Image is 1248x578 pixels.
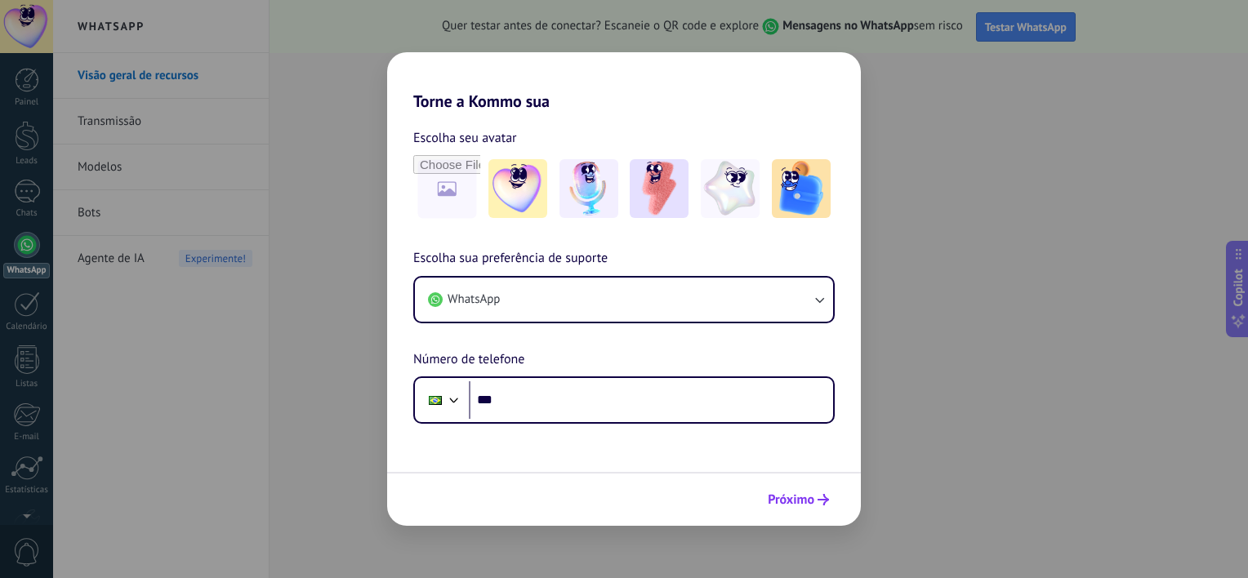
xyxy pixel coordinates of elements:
[448,291,500,308] span: WhatsApp
[420,383,451,417] div: Brazil: + 55
[760,486,836,514] button: Próximo
[413,248,608,269] span: Escolha sua preferência de suporte
[768,494,814,505] span: Próximo
[413,349,524,371] span: Número de telefone
[630,159,689,218] img: -3.jpeg
[488,159,547,218] img: -1.jpeg
[387,52,861,111] h2: Torne a Kommo sua
[415,278,833,322] button: WhatsApp
[559,159,618,218] img: -2.jpeg
[701,159,760,218] img: -4.jpeg
[772,159,831,218] img: -5.jpeg
[413,127,517,149] span: Escolha seu avatar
